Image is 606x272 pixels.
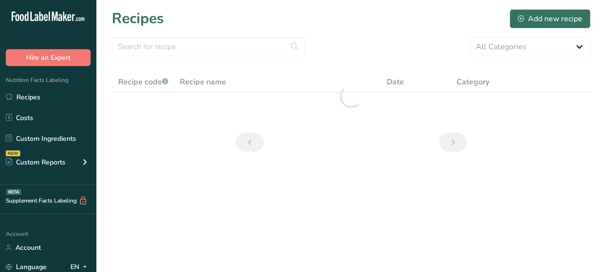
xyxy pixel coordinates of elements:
[518,13,582,25] div: Add new recipe
[112,37,305,56] input: Search for recipe
[6,150,20,156] div: NEW
[112,8,164,29] h1: Recipes
[236,133,264,152] a: Previous page
[439,133,467,152] a: Next page
[6,157,66,167] div: Custom Reports
[510,9,591,28] button: Add new recipe
[6,49,91,66] button: Hire an Expert
[6,189,21,195] div: BETA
